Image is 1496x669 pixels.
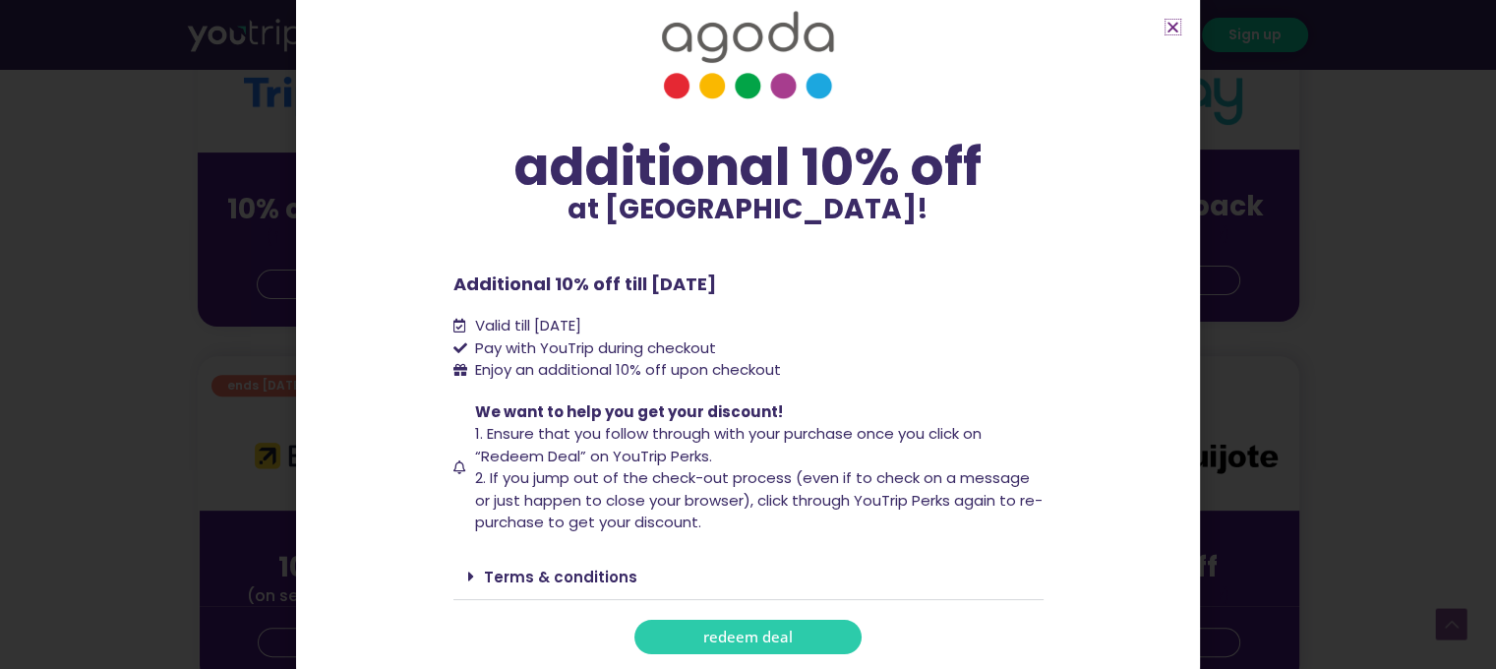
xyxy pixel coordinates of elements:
a: redeem deal [634,620,862,654]
div: additional 10% off [453,139,1044,196]
div: Terms & conditions [453,554,1044,600]
a: Close [1166,20,1180,34]
span: redeem deal [703,630,793,644]
span: 1. Ensure that you follow through with your purchase once you click on “Redeem Deal” on YouTrip P... [475,423,982,466]
span: Valid till [DATE] [470,315,581,337]
a: Terms & conditions [484,567,637,587]
span: We want to help you get your discount! [475,401,783,422]
p: at [GEOGRAPHIC_DATA]! [453,196,1044,223]
span: Pay with YouTrip during checkout [470,337,716,360]
span: 2. If you jump out of the check-out process (even if to check on a message or just happen to clos... [475,467,1043,532]
p: Additional 10% off till [DATE] [453,271,1044,297]
span: Enjoy an additional 10% off upon checkout [475,359,781,380]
